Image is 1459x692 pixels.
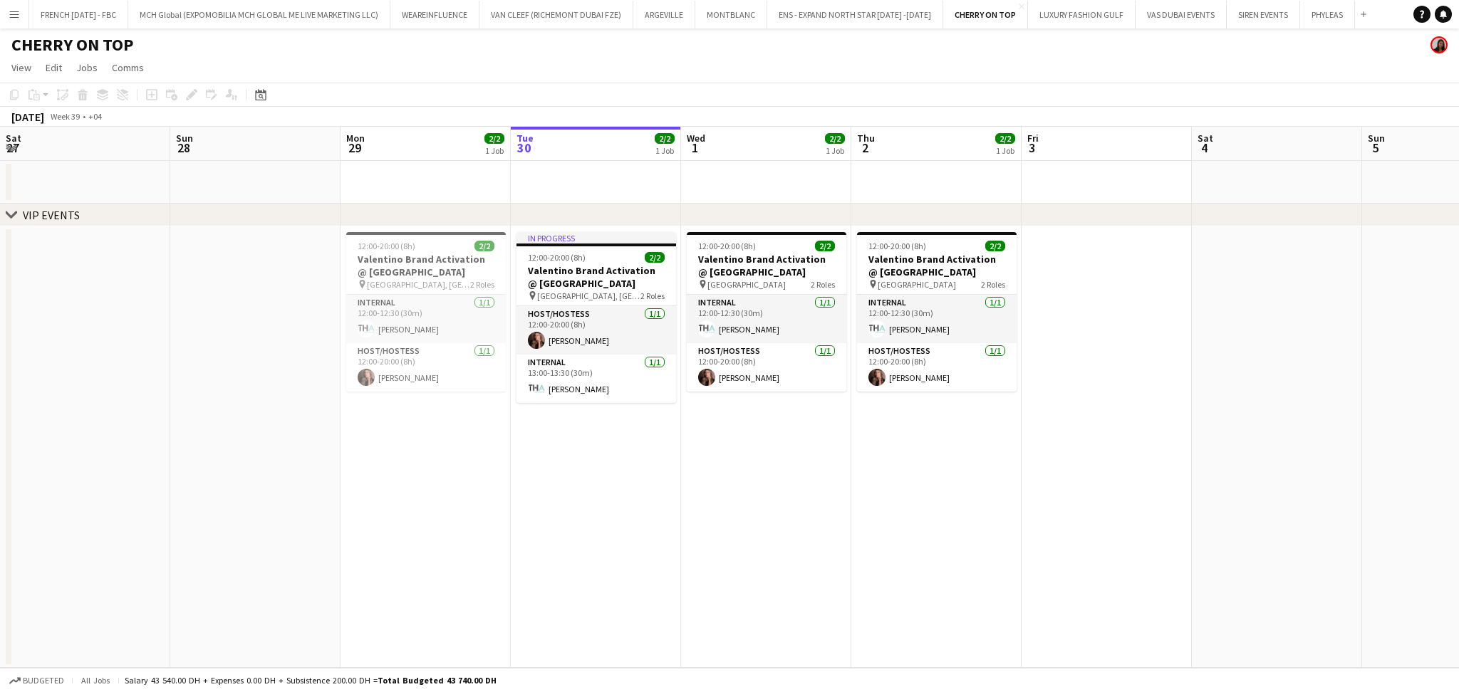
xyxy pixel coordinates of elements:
[537,290,640,301] span: [GEOGRAPHIC_DATA], [GEOGRAPHIC_DATA]
[687,343,846,392] app-card-role: Host/Hostess1/112:00-20:00 (8h)[PERSON_NAME]
[125,675,497,686] div: Salary 43 540.00 DH + Expenses 0.00 DH + Subsistence 200.00 DH =
[687,132,705,145] span: Wed
[815,241,835,251] span: 2/2
[1198,132,1213,145] span: Sat
[1028,1,1136,28] button: LUXURY FASHION GULF
[106,58,150,77] a: Comms
[346,343,506,392] app-card-role: Host/Hostess1/112:00-20:00 (8h)[PERSON_NAME]
[825,133,845,144] span: 2/2
[6,58,37,77] a: View
[985,241,1005,251] span: 2/2
[470,279,494,290] span: 2 Roles
[346,232,506,392] app-job-card: 12:00-20:00 (8h)2/2Valentino Brand Activation @ [GEOGRAPHIC_DATA] [GEOGRAPHIC_DATA], [GEOGRAPHIC_...
[995,133,1015,144] span: 2/2
[29,1,128,28] button: FRENCH [DATE] - FBC
[633,1,695,28] button: ARGEVILLE
[71,58,103,77] a: Jobs
[112,61,144,74] span: Comms
[7,673,66,688] button: Budgeted
[474,241,494,251] span: 2/2
[1136,1,1227,28] button: VAS DUBAI EVENTS
[857,232,1017,392] app-job-card: 12:00-20:00 (8h)2/2Valentino Brand Activation @ [GEOGRAPHIC_DATA] [GEOGRAPHIC_DATA]2 RolesInterna...
[1431,36,1448,53] app-user-avatar: Sara Mendhao
[23,208,80,222] div: VIP EVENTS
[695,1,767,28] button: MONTBLANC
[528,252,586,263] span: 12:00-20:00 (8h)
[996,145,1014,156] div: 1 Job
[640,290,665,301] span: 2 Roles
[88,111,102,122] div: +04
[514,140,534,156] span: 30
[811,279,835,290] span: 2 Roles
[1227,1,1300,28] button: SIREN EVENTS
[878,279,956,290] span: [GEOGRAPHIC_DATA]
[346,132,365,145] span: Mon
[707,279,786,290] span: [GEOGRAPHIC_DATA]
[1025,140,1039,156] span: 3
[344,140,365,156] span: 29
[479,1,633,28] button: VAN CLEEF (RICHEMONT DUBAI FZE)
[857,132,875,145] span: Thu
[516,132,534,145] span: Tue
[128,1,390,28] button: MCH Global (EXPOMOBILIA MCH GLOBAL ME LIVE MARKETING LLC)
[868,241,926,251] span: 12:00-20:00 (8h)
[1027,132,1039,145] span: Fri
[46,61,62,74] span: Edit
[1366,140,1385,156] span: 5
[645,252,665,263] span: 2/2
[6,132,21,145] span: Sat
[1300,1,1355,28] button: PHYLEAS
[855,140,875,156] span: 2
[346,295,506,343] app-card-role: Internal1/112:00-12:30 (30m)[PERSON_NAME]
[1195,140,1213,156] span: 4
[4,140,21,156] span: 27
[857,343,1017,392] app-card-role: Host/Hostess1/112:00-20:00 (8h)[PERSON_NAME]
[390,1,479,28] button: WEAREINFLUENCE
[655,133,675,144] span: 2/2
[981,279,1005,290] span: 2 Roles
[346,253,506,278] h3: Valentino Brand Activation @ [GEOGRAPHIC_DATA]
[516,306,676,355] app-card-role: Host/Hostess1/112:00-20:00 (8h)[PERSON_NAME]
[174,140,193,156] span: 28
[484,133,504,144] span: 2/2
[685,140,705,156] span: 1
[367,279,470,290] span: [GEOGRAPHIC_DATA], [GEOGRAPHIC_DATA]
[943,1,1028,28] button: CHERRY ON TOP
[378,675,497,686] span: Total Budgeted 43 740.00 DH
[687,232,846,392] app-job-card: 12:00-20:00 (8h)2/2Valentino Brand Activation @ [GEOGRAPHIC_DATA] [GEOGRAPHIC_DATA]2 RolesInterna...
[857,295,1017,343] app-card-role: Internal1/112:00-12:30 (30m)[PERSON_NAME]
[687,253,846,278] h3: Valentino Brand Activation @ [GEOGRAPHIC_DATA]
[767,1,943,28] button: ENS - EXPAND NORTH STAR [DATE] -[DATE]
[47,111,83,122] span: Week 39
[78,675,113,686] span: All jobs
[516,232,676,403] app-job-card: In progress12:00-20:00 (8h)2/2Valentino Brand Activation @ [GEOGRAPHIC_DATA] [GEOGRAPHIC_DATA], [...
[176,132,193,145] span: Sun
[11,34,133,56] h1: CHERRY ON TOP
[687,295,846,343] app-card-role: Internal1/112:00-12:30 (30m)[PERSON_NAME]
[698,241,756,251] span: 12:00-20:00 (8h)
[826,145,844,156] div: 1 Job
[857,253,1017,278] h3: Valentino Brand Activation @ [GEOGRAPHIC_DATA]
[23,676,64,686] span: Budgeted
[40,58,68,77] a: Edit
[516,264,676,290] h3: Valentino Brand Activation @ [GEOGRAPHIC_DATA]
[11,110,44,124] div: [DATE]
[358,241,415,251] span: 12:00-20:00 (8h)
[485,145,504,156] div: 1 Job
[516,355,676,403] app-card-role: Internal1/113:00-13:30 (30m)[PERSON_NAME]
[516,232,676,243] div: In progress
[11,61,31,74] span: View
[655,145,674,156] div: 1 Job
[76,61,98,74] span: Jobs
[1368,132,1385,145] span: Sun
